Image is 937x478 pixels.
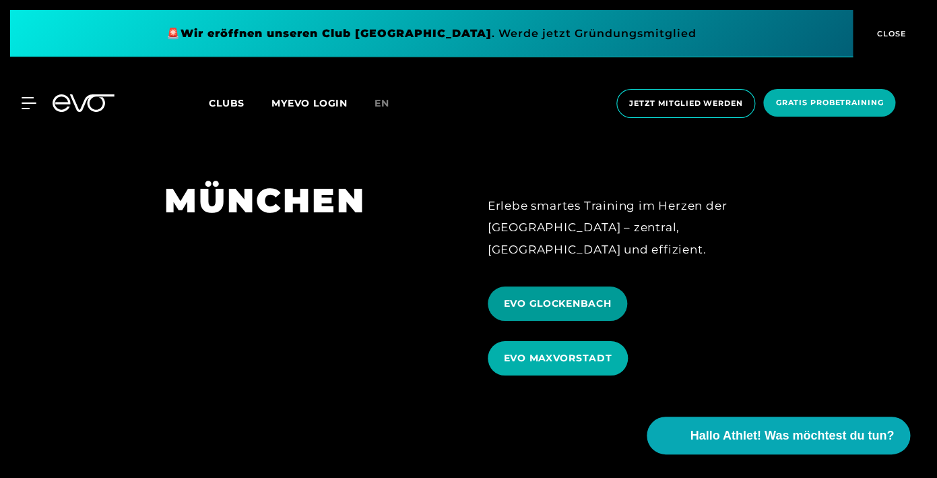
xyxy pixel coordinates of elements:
[488,195,773,260] div: Erlebe smartes Training im Herzen der [GEOGRAPHIC_DATA] – zentral, [GEOGRAPHIC_DATA] und effizient.
[504,351,612,365] span: EVO MAXVORSTADT
[209,97,245,109] span: Clubs
[271,97,348,109] a: MYEVO LOGIN
[488,276,633,331] a: EVO GLOCKENBACH
[375,97,389,109] span: en
[612,89,759,118] a: Jetzt Mitglied werden
[690,427,894,445] span: Hallo Athlet! Was möchtest du tun?
[853,10,927,57] button: CLOSE
[874,28,907,40] span: CLOSE
[504,297,612,311] span: EVO GLOCKENBACH
[775,97,883,109] span: Gratis Probetraining
[629,98,742,109] span: Jetzt Mitglied werden
[209,96,271,109] a: Clubs
[488,331,634,386] a: EVO MAXVORSTADT
[375,96,406,111] a: en
[164,179,450,222] h1: MÜNCHEN
[647,417,910,454] button: Hallo Athlet! Was möchtest du tun?
[759,89,899,118] a: Gratis Probetraining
